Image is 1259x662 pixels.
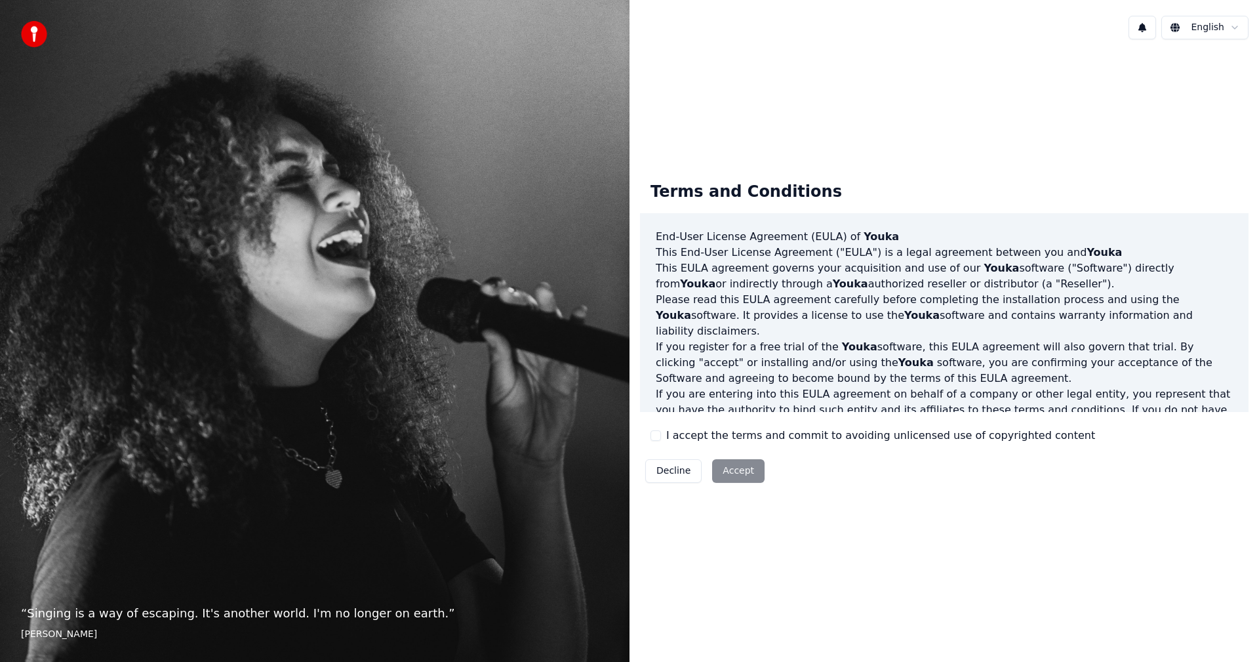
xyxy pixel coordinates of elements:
[904,309,940,321] span: Youka
[656,339,1233,386] p: If you register for a free trial of the software, this EULA agreement will also govern that trial...
[680,278,715,290] span: Youka
[656,260,1233,292] p: This EULA agreement governs your acquisition and use of our software ("Software") directly from o...
[666,428,1095,444] label: I accept the terms and commit to avoiding unlicensed use of copyrighted content
[842,341,877,353] span: Youka
[656,309,691,321] span: Youka
[21,21,47,47] img: youka
[645,459,702,483] button: Decline
[21,628,609,641] footer: [PERSON_NAME]
[898,356,934,369] span: Youka
[656,386,1233,449] p: If you are entering into this EULA agreement on behalf of a company or other legal entity, you re...
[864,230,899,243] span: Youka
[640,171,852,213] div: Terms and Conditions
[21,604,609,623] p: “ Singing is a way of escaping. It's another world. I'm no longer on earth. ”
[656,245,1233,260] p: This End-User License Agreement ("EULA") is a legal agreement between you and
[1087,246,1122,259] span: Youka
[833,278,868,290] span: Youka
[656,292,1233,339] p: Please read this EULA agreement carefully before completing the installation process and using th...
[656,229,1233,245] h3: End-User License Agreement (EULA) of
[984,262,1019,274] span: Youka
